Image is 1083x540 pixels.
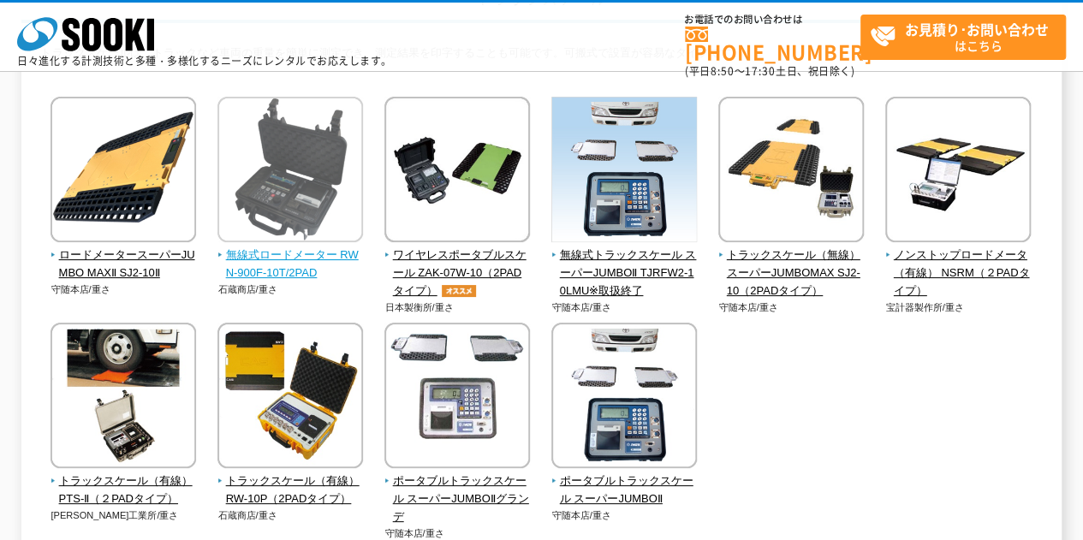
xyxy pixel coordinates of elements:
[51,472,197,508] span: トラックスケール（有線） PTS-Ⅱ（２PADタイプ）
[384,456,531,525] a: ポータブルトラックスケール スーパーJUMBOⅡグランデ
[217,246,364,282] span: 無線式ロードメーター RWN-900F-10T/2PAD
[437,285,480,297] img: オススメ
[17,56,392,66] p: 日々進化する計測技術と多種・多様化するニーズにレンタルでお応えします。
[217,282,364,297] p: 石蔵商店/重さ
[384,300,531,315] p: 日本製衡所/重さ
[384,230,531,300] a: ワイヤレスポータブルスケール ZAK-07W-10（2PADタイプ）オススメ
[551,323,697,472] img: ポータブルトラックスケール スーパーJUMBOⅡ
[685,63,854,79] span: (平日 ～ 土日、祝日除く)
[718,230,865,300] a: トラックスケール（無線） スーパーJUMBOMAX SJ2-10（2PADタイプ）
[51,97,196,246] img: ロードメータースーパーJUMBO MAXⅡ SJ2-10Ⅱ
[551,472,698,508] span: ポータブルトラックスケール スーパーJUMBOⅡ
[551,230,698,300] a: 無線式トラックスケール スーパーJUMBOⅡ TJRFW2-10LMU※取扱終了
[718,300,865,315] p: 守随本店/重さ
[51,246,197,282] span: ロードメータースーパーJUMBO MAXⅡ SJ2-10Ⅱ
[51,456,197,507] a: トラックスケール（有線） PTS-Ⅱ（２PADタイプ）
[551,97,697,246] img: 無線式トラックスケール スーパーJUMBOⅡ TJRFW2-10LMU※取扱終了
[885,230,1032,300] a: ノンストップロードメータ（有線） NSRM（２PADタイプ）
[905,19,1049,39] strong: お見積り･お問い合わせ
[885,246,1032,300] span: ノンストップロードメータ（有線） NSRM（２PADタイプ）
[384,97,530,246] img: ワイヤレスポータブルスケール ZAK-07W-10（2PADタイプ）
[745,63,776,79] span: 17:30
[718,97,864,246] img: トラックスケール（無線） スーパーJUMBOMAX SJ2-10（2PADタイプ）
[551,456,698,507] a: ポータブルトラックスケール スーパーJUMBOⅡ
[217,456,364,507] a: トラックスケール（有線） RW-10P（2PADタイプ）
[217,472,364,508] span: トラックスケール（有線） RW-10P（2PADタイプ）
[551,508,698,523] p: 守随本店/重さ
[885,97,1031,246] img: ノンストップロードメータ（有線） NSRM（２PADタイプ）
[718,246,865,300] span: トラックスケール（無線） スーパーJUMBOMAX SJ2-10（2PADタイプ）
[217,323,363,472] img: トラックスケール（有線） RW-10P（2PADタイプ）
[551,246,698,300] span: 無線式トラックスケール スーパーJUMBOⅡ TJRFW2-10LMU※取扱終了
[51,323,196,472] img: トラックスケール（有線） PTS-Ⅱ（２PADタイプ）
[685,15,860,25] span: お電話でのお問い合わせは
[384,246,531,300] span: ワイヤレスポータブルスケール ZAK-07W-10（2PADタイプ）
[551,300,698,315] p: 守随本店/重さ
[711,63,735,79] span: 8:50
[885,300,1032,315] p: 宝計器製作所/重さ
[860,15,1066,60] a: お見積り･お問い合わせはこちら
[870,15,1065,58] span: はこちら
[217,230,364,282] a: 無線式ロードメーター RWN-900F-10T/2PAD
[51,508,197,523] p: [PERSON_NAME]工業所/重さ
[384,323,530,472] img: ポータブルトラックスケール スーパーJUMBOⅡグランデ
[51,230,197,282] a: ロードメータースーパーJUMBO MAXⅡ SJ2-10Ⅱ
[217,97,363,246] img: 無線式ロードメーター RWN-900F-10T/2PAD
[384,472,531,525] span: ポータブルトラックスケール スーパーJUMBOⅡグランデ
[685,27,860,62] a: [PHONE_NUMBER]
[51,282,197,297] p: 守随本店/重さ
[217,508,364,523] p: 石蔵商店/重さ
